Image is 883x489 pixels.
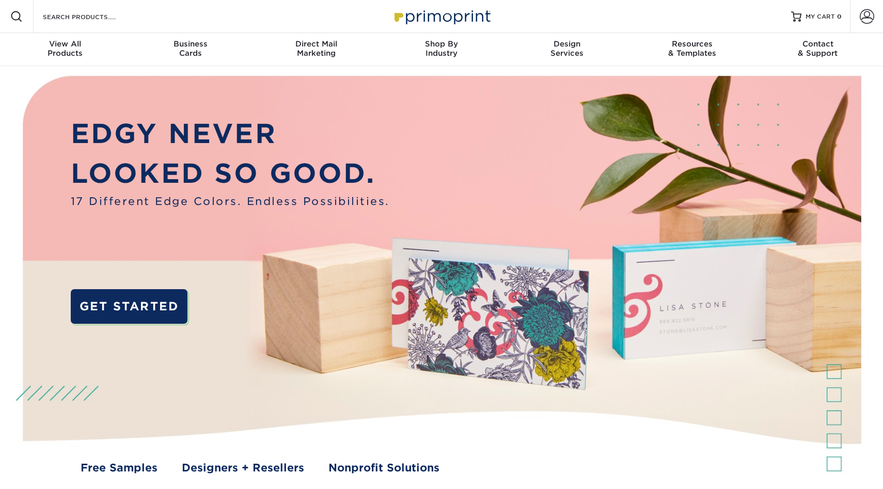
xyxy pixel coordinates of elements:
[328,460,439,476] a: Nonprofit Solutions
[71,154,390,194] p: LOOKED SO GOOD.
[254,33,379,66] a: Direct MailMarketing
[755,39,880,49] span: Contact
[837,13,842,20] span: 0
[3,33,128,66] a: View AllProducts
[254,39,379,49] span: Direct Mail
[128,39,254,49] span: Business
[390,5,493,27] img: Primoprint
[379,39,504,49] span: Shop By
[379,33,504,66] a: Shop ByIndustry
[42,10,143,23] input: SEARCH PRODUCTS.....
[504,33,629,66] a: DesignServices
[629,39,755,58] div: & Templates
[81,460,157,476] a: Free Samples
[3,39,128,58] div: Products
[504,39,629,49] span: Design
[806,12,835,21] span: MY CART
[128,33,254,66] a: BusinessCards
[71,289,188,324] a: GET STARTED
[71,114,390,154] p: EDGY NEVER
[629,39,755,49] span: Resources
[379,39,504,58] div: Industry
[128,39,254,58] div: Cards
[182,460,304,476] a: Designers + Resellers
[254,39,379,58] div: Marketing
[755,39,880,58] div: & Support
[3,39,128,49] span: View All
[755,33,880,66] a: Contact& Support
[504,39,629,58] div: Services
[629,33,755,66] a: Resources& Templates
[71,194,390,210] span: 17 Different Edge Colors. Endless Possibilities.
